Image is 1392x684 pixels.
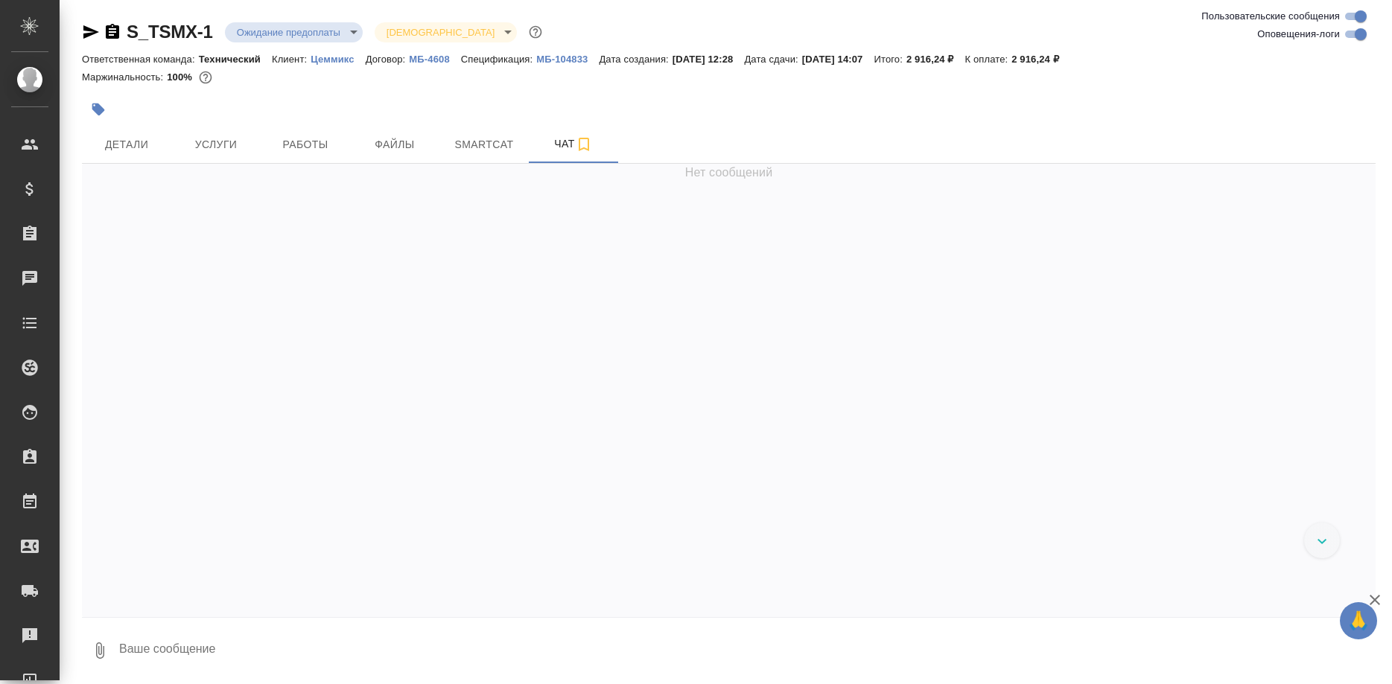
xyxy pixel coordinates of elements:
button: 0.00 RUB; [196,68,215,87]
span: Чат [538,135,609,153]
p: 2 916,24 ₽ [1011,54,1070,65]
span: Оповещения-логи [1257,27,1340,42]
p: Спецификация: [461,54,536,65]
p: Итого: [874,54,906,65]
p: 2 916,24 ₽ [906,54,965,65]
span: 🙏 [1346,605,1371,636]
p: Маржинальность: [82,71,167,83]
p: Дата создания: [599,54,672,65]
p: Технический [199,54,272,65]
p: Цеммикс [311,54,365,65]
button: Скопировать ссылку [104,23,121,41]
p: К оплате: [965,54,1012,65]
a: Цеммикс [311,52,365,65]
p: Договор: [366,54,410,65]
p: 100% [167,71,196,83]
svg: Подписаться [575,135,593,153]
a: МБ-4608 [409,52,460,65]
span: Детали [91,135,162,154]
a: МБ-104833 [536,52,599,65]
div: Ожидание предоплаты [375,22,517,42]
span: Услуги [180,135,252,154]
p: МБ-104833 [536,54,599,65]
span: Файлы [359,135,430,154]
p: Клиент: [272,54,311,65]
span: Пользовательские сообщения [1201,9,1340,24]
div: Ожидание предоплаты [225,22,363,42]
p: [DATE] 12:28 [673,54,745,65]
p: [DATE] 14:07 [802,54,874,65]
button: Добавить тэг [82,93,115,126]
span: Работы [270,135,341,154]
button: Скопировать ссылку для ЯМессенджера [82,23,100,41]
span: Нет сообщений [685,164,773,182]
button: Доп статусы указывают на важность/срочность заказа [526,22,545,42]
p: Дата сдачи: [744,54,801,65]
p: МБ-4608 [409,54,460,65]
a: S_TSMX-1 [127,22,213,42]
button: 🙏 [1340,602,1377,639]
button: [DEMOGRAPHIC_DATA] [382,26,499,39]
span: Smartcat [448,135,520,154]
p: Ответственная команда: [82,54,199,65]
button: Ожидание предоплаты [232,26,345,39]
